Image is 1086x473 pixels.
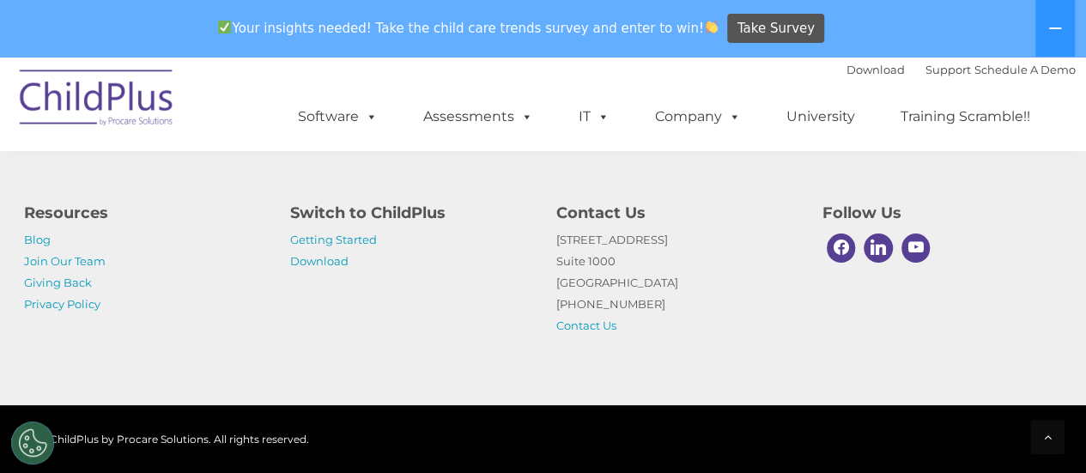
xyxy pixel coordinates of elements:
a: Download [846,63,905,76]
a: Training Scramble!! [883,100,1047,134]
span: © 2025 ChildPlus by Procare Solutions. All rights reserved. [11,433,309,446]
a: Contact Us [556,318,616,332]
h4: Follow Us [822,201,1063,225]
a: Getting Started [290,233,377,246]
span: Your insights needed! Take the child care trends survey and enter to win! [211,11,725,45]
p: [STREET_ADDRESS] Suite 1000 [GEOGRAPHIC_DATA] [PHONE_NUMBER] [556,229,797,337]
a: Youtube [897,229,935,267]
a: Software [281,100,395,134]
h4: Switch to ChildPlus [290,201,531,225]
a: Support [925,63,971,76]
h4: Contact Us [556,201,797,225]
button: Cookies Settings [11,421,54,464]
a: Privacy Policy [24,297,100,311]
a: Blog [24,233,51,246]
a: Download [290,254,349,268]
a: Join Our Team [24,254,106,268]
span: Take Survey [737,14,815,44]
img: 👏 [705,21,718,33]
a: University [769,100,872,134]
a: Giving Back [24,276,92,289]
a: Linkedin [859,229,897,267]
img: ChildPlus by Procare Solutions [11,58,183,143]
a: Facebook [822,229,860,267]
h4: Resources [24,201,264,225]
font: | [846,63,1076,76]
img: ✅ [218,21,231,33]
a: IT [561,100,627,134]
a: Take Survey [727,14,824,44]
a: Schedule A Demo [974,63,1076,76]
a: Company [638,100,758,134]
a: Assessments [406,100,550,134]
